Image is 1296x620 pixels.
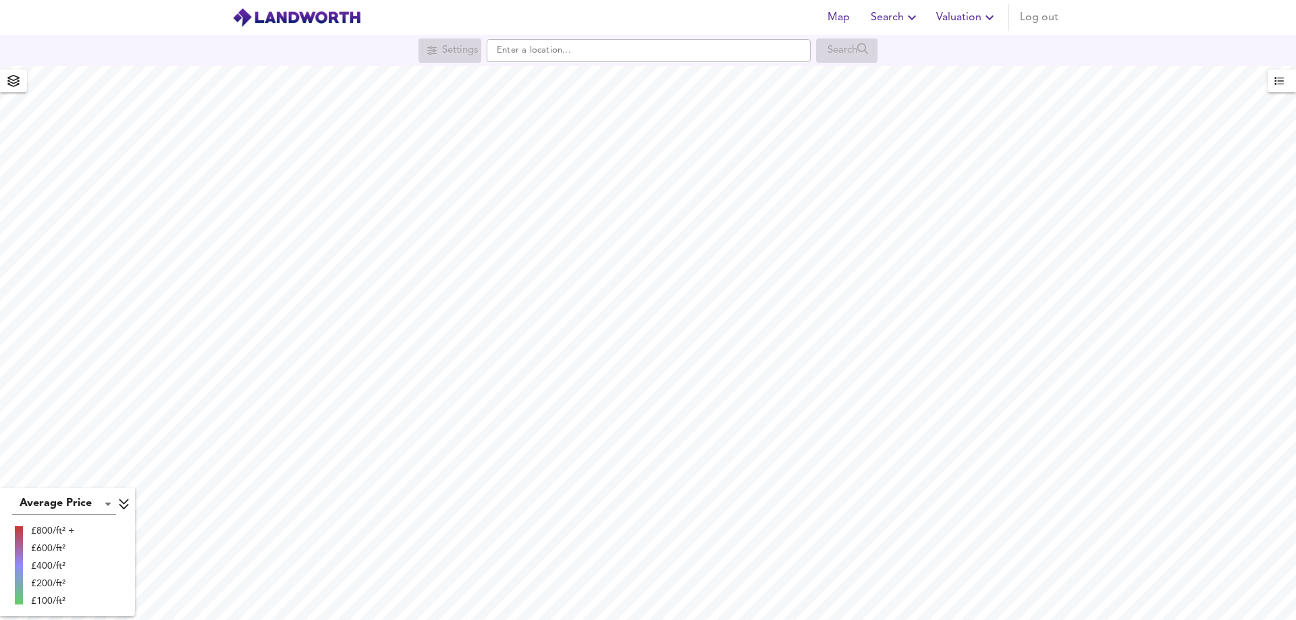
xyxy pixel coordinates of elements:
[817,4,860,31] button: Map
[12,493,116,515] div: Average Price
[31,594,74,608] div: £100/ft²
[31,542,74,555] div: £600/ft²
[31,559,74,573] div: £400/ft²
[871,8,920,27] span: Search
[487,39,811,62] input: Enter a location...
[865,4,925,31] button: Search
[31,577,74,590] div: £200/ft²
[31,524,74,538] div: £800/ft² +
[822,8,855,27] span: Map
[931,4,1003,31] button: Valuation
[1015,4,1064,31] button: Log out
[1020,8,1058,27] span: Log out
[232,7,361,28] img: logo
[816,38,878,63] div: Search for a location first or explore the map
[418,38,481,63] div: Search for a location first or explore the map
[936,8,998,27] span: Valuation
